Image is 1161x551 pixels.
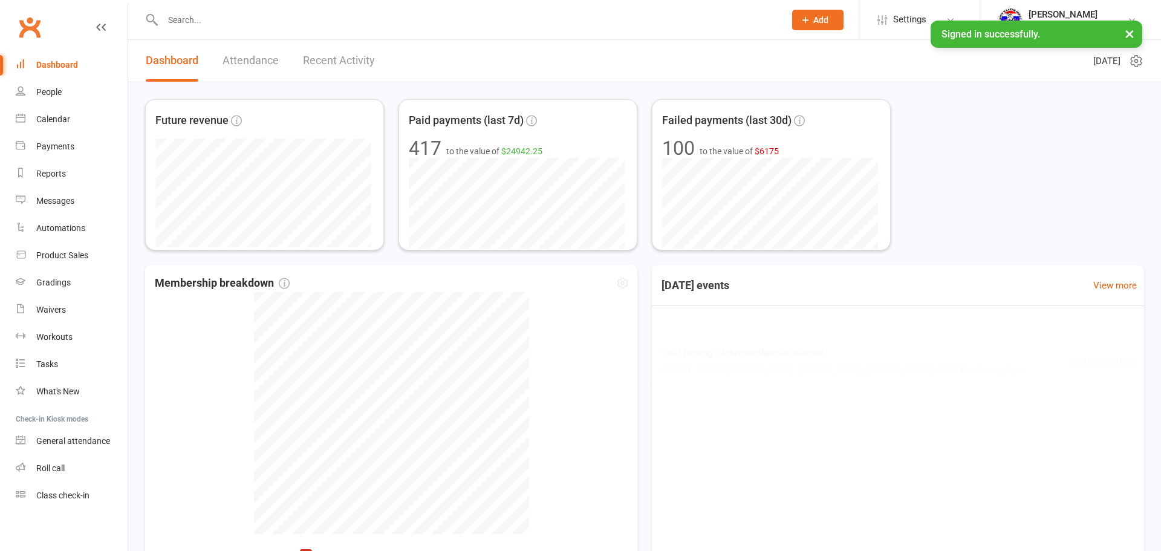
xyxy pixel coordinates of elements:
[155,275,290,292] span: Membership breakdown
[998,8,1023,32] img: thumb_image1718682644.png
[16,378,128,405] a: What's New
[36,114,70,124] div: Calendar
[16,133,128,160] a: Payments
[16,296,128,324] a: Waivers
[36,332,73,342] div: Workouts
[155,112,229,129] span: Future revenue
[36,169,66,178] div: Reports
[16,269,128,296] a: Gradings
[792,10,844,30] button: Add
[1029,9,1110,20] div: [PERSON_NAME]
[16,160,128,187] a: Reports
[16,79,128,106] a: People
[36,87,62,97] div: People
[941,28,1040,40] span: Signed in successfully.
[159,11,776,28] input: Search...
[1093,54,1120,68] span: [DATE]
[662,139,695,158] div: 100
[36,386,80,396] div: What's New
[36,196,74,206] div: Messages
[662,112,792,129] span: Failed payments (last 30d)
[893,6,926,33] span: Settings
[36,463,65,473] div: Roll call
[16,242,128,269] a: Product Sales
[1093,278,1137,293] a: View more
[36,436,110,446] div: General attendance
[16,428,128,455] a: General attendance kiosk mode
[16,106,128,133] a: Calendar
[1069,354,1134,367] span: 30 / 100 attendees
[36,305,66,315] div: Waivers
[1029,20,1110,31] div: SRG Thai Boxing Gym
[36,223,85,233] div: Automations
[146,40,198,82] a: Dashboard
[36,250,88,260] div: Product Sales
[36,359,58,369] div: Tasks
[36,142,74,151] div: Payments
[446,145,542,158] span: to the value of
[16,324,128,351] a: Workouts
[223,40,279,82] a: Attendance
[16,51,128,79] a: Dashboard
[16,187,128,215] a: Messages
[409,139,441,158] div: 417
[36,491,89,500] div: Class check-in
[36,278,71,287] div: Gradings
[16,455,128,482] a: Roll call
[36,60,78,70] div: Dashboard
[409,112,524,129] span: Paid payments (last 7d)
[700,145,779,158] span: to the value of
[662,345,1023,361] span: Thai Boxing - Intermediate/advanced
[16,482,128,509] a: Class kiosk mode
[501,146,542,156] span: $24942.25
[15,12,45,42] a: Clubworx
[755,146,779,156] span: $6175
[662,363,1023,376] span: 5:45PM - 7:00PM | [PERSON_NAME], [PERSON_NAME], [PERSON_NAME]... | SRG Thai Boxing Gym
[16,351,128,378] a: Tasks
[813,15,828,25] span: Add
[1119,21,1140,47] button: ×
[652,275,739,296] h3: [DATE] events
[303,40,375,82] a: Recent Activity
[16,215,128,242] a: Automations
